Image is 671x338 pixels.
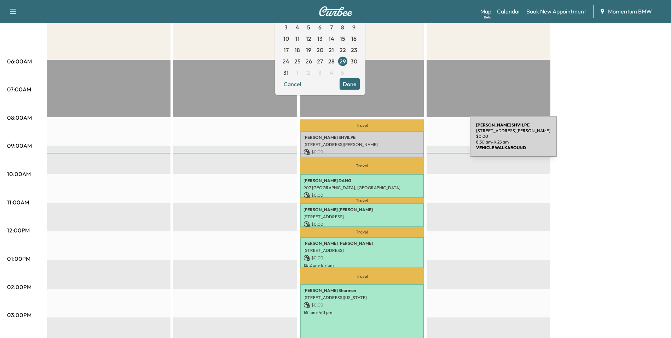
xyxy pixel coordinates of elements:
[303,255,420,261] p: $ 0.00
[284,46,289,54] span: 17
[352,23,355,32] span: 9
[317,46,323,54] span: 20
[294,57,301,66] span: 25
[319,6,353,16] img: Curbee Logo
[283,34,289,43] span: 10
[284,23,288,32] span: 3
[303,263,420,268] p: 12:12 pm - 1:17 pm
[303,310,420,315] p: 1:51 pm - 4:11 pm
[300,227,424,237] p: Travel
[7,226,30,235] p: 12:00PM
[296,68,299,77] span: 1
[351,46,357,54] span: 23
[340,34,345,43] span: 15
[280,78,305,90] button: Cancel
[318,23,322,32] span: 6
[300,268,424,285] p: Travel
[480,7,491,16] a: MapBeta
[283,68,289,77] span: 31
[303,192,420,198] p: $ 0.00
[7,283,31,291] p: 02:00PM
[351,57,357,66] span: 30
[303,295,420,300] p: [STREET_ADDRESS][US_STATE]
[340,46,346,54] span: 22
[340,57,346,66] span: 29
[303,302,420,308] p: $ 0.00
[303,178,420,184] p: [PERSON_NAME] DANG
[341,68,344,77] span: 5
[7,254,30,263] p: 01:00PM
[7,141,32,150] p: 09:00AM
[307,23,310,32] span: 5
[303,241,420,246] p: [PERSON_NAME] [PERSON_NAME]
[341,23,344,32] span: 8
[295,34,300,43] span: 11
[318,68,322,77] span: 3
[7,113,32,122] p: 08:00AM
[484,15,491,20] div: Beta
[317,34,323,43] span: 13
[303,142,420,147] p: [STREET_ADDRESS][PERSON_NAME]
[303,135,420,140] p: [PERSON_NAME] SHVILPE
[7,311,31,319] p: 03:00PM
[526,7,586,16] a: Book New Appointment
[303,207,420,213] p: [PERSON_NAME] [PERSON_NAME]
[7,198,29,207] p: 11:00AM
[300,198,424,203] p: Travel
[608,7,652,16] span: Momentum BMW
[351,34,357,43] span: 16
[330,23,333,32] span: 7
[306,34,311,43] span: 12
[307,68,310,77] span: 2
[303,214,420,220] p: [STREET_ADDRESS]
[7,170,31,178] p: 10:00AM
[303,149,420,155] p: $ 0.00
[329,46,334,54] span: 21
[303,288,420,293] p: [PERSON_NAME] Sharman
[330,68,333,77] span: 4
[303,221,420,227] p: $ 0.00
[317,57,323,66] span: 27
[303,157,420,162] p: 8:30 am - 9:25 am
[7,57,32,66] p: 06:00AM
[328,57,335,66] span: 28
[340,78,360,90] button: Done
[300,119,424,131] p: Travel
[296,23,299,32] span: 4
[329,34,334,43] span: 14
[300,157,424,174] p: Travel
[497,7,521,16] a: Calendar
[295,46,300,54] span: 18
[303,185,420,191] p: 907 [GEOGRAPHIC_DATA], [GEOGRAPHIC_DATA]
[303,248,420,253] p: [STREET_ADDRESS]
[283,57,289,66] span: 24
[306,46,311,54] span: 19
[7,85,31,94] p: 07:00AM
[306,57,312,66] span: 26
